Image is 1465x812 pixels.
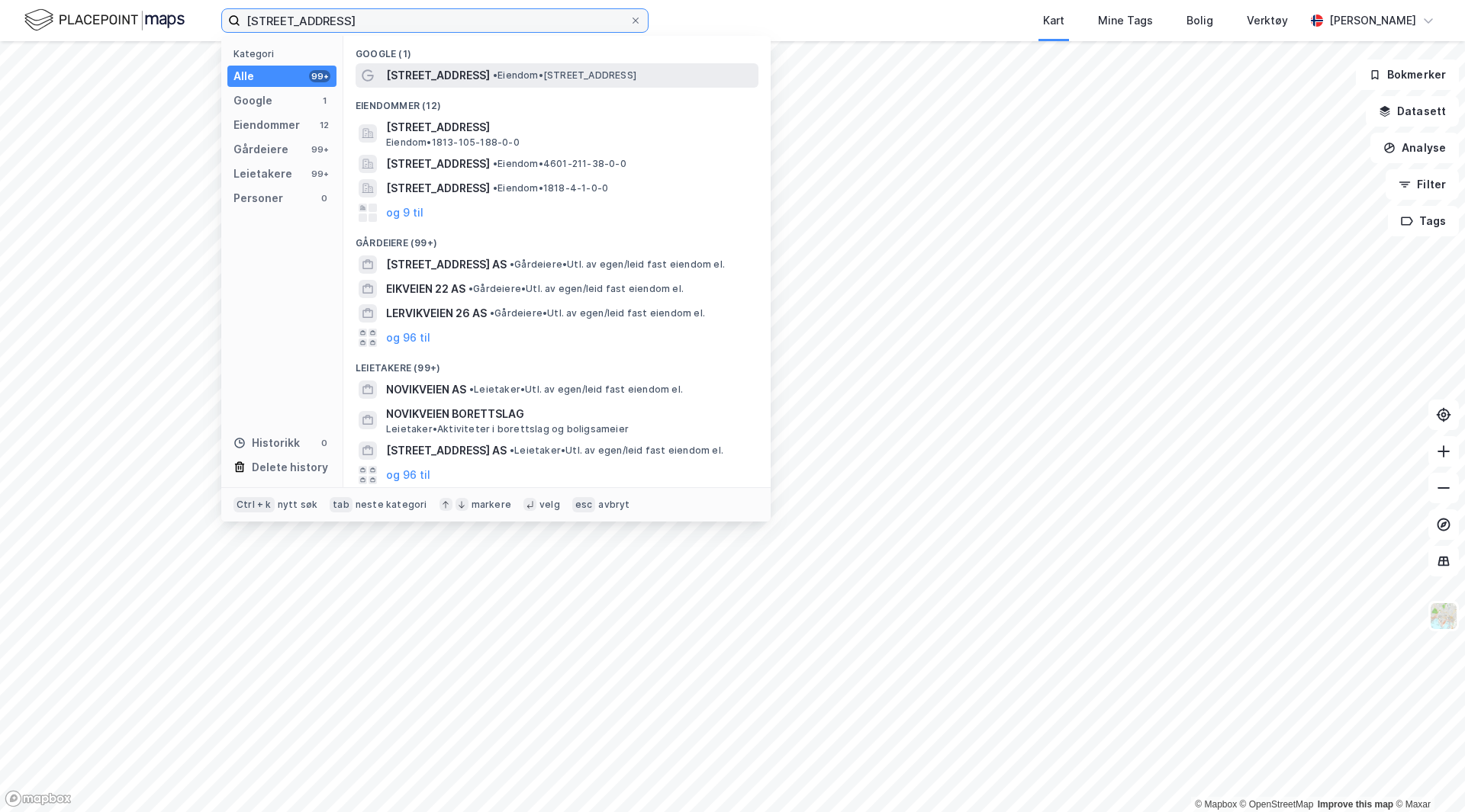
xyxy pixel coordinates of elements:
[493,69,497,81] span: •
[252,458,328,477] div: Delete history
[490,307,705,319] span: Gårdeiere • Utl. av egen/leid fast eiendom el.
[493,158,497,169] span: •
[510,258,725,271] span: Gårdeiere • Utl. av egen/leid fast eiendom el.
[493,182,497,194] span: •
[278,499,318,511] div: nytt søk
[468,283,684,295] span: Gårdeiere • Utl. av egen/leid fast eiendom el.
[493,158,626,170] span: Eiendom • 4601-211-38-0-0
[386,204,423,222] button: og 9 til
[386,304,487,323] span: LERVIKVEIEN 26 AS
[240,9,629,32] input: Søk på adresse, matrikkel, gårdeiere, leietakere eller personer
[318,437,330,449] div: 0
[356,499,427,511] div: neste kategori
[1098,11,1153,30] div: Mine Tags
[386,136,520,149] span: Eiendom • 1813-105-188-0-0
[233,140,288,159] div: Gårdeiere
[1388,206,1459,236] button: Tags
[386,179,490,197] span: [STREET_ADDRESS]
[386,423,629,435] span: Leietaker • Aktiviteter i borettslag og boligsameier
[1247,11,1288,30] div: Verktøy
[1195,799,1237,810] a: Mapbox
[1429,602,1458,631] img: Z
[1329,11,1416,30] div: [PERSON_NAME]
[233,116,300,134] div: Eiendommer
[572,497,596,512] div: esc
[1389,739,1465,812] iframe: Chat Widget
[343,350,771,377] div: Leietakere (99+)
[386,66,490,85] span: [STREET_ADDRESS]
[468,283,473,294] span: •
[233,48,336,59] div: Kategori
[1186,11,1213,30] div: Bolig
[343,36,771,63] div: Google (1)
[386,329,430,347] button: og 96 til
[318,192,330,204] div: 0
[1318,799,1393,810] a: Improve this map
[510,445,514,456] span: •
[386,441,507,460] span: [STREET_ADDRESS] AS
[472,499,511,511] div: markere
[343,88,771,115] div: Eiendommer (12)
[386,466,430,484] button: og 96 til
[5,790,72,807] a: Mapbox homepage
[493,182,608,194] span: Eiendom • 1818-4-1-0-0
[318,95,330,107] div: 1
[539,499,560,511] div: velg
[343,225,771,252] div: Gårdeiere (99+)
[386,255,507,274] span: [STREET_ADDRESS] AS
[1356,59,1459,90] button: Bokmerker
[1366,96,1459,127] button: Datasett
[309,70,330,82] div: 99+
[598,499,629,511] div: avbryt
[469,384,683,396] span: Leietaker • Utl. av egen/leid fast eiendom el.
[233,189,283,207] div: Personer
[386,405,752,423] span: NOVIKVEIEN BORETTSLAG
[233,497,275,512] div: Ctrl + k
[318,119,330,131] div: 12
[1370,133,1459,163] button: Analyse
[469,384,474,395] span: •
[1386,169,1459,200] button: Filter
[233,165,292,183] div: Leietakere
[1389,739,1465,812] div: Kontrollprogram for chat
[1240,799,1314,810] a: OpenStreetMap
[490,307,494,319] span: •
[233,434,300,452] div: Historikk
[493,69,636,82] span: Eiendom • [STREET_ADDRESS]
[24,7,185,34] img: logo.f888ab2527a4732fd821a326f86c7f29.svg
[386,280,465,298] span: EIKVEIEN 22 AS
[510,445,723,457] span: Leietaker • Utl. av egen/leid fast eiendom el.
[309,143,330,156] div: 99+
[309,168,330,180] div: 99+
[233,67,254,85] div: Alle
[386,118,752,136] span: [STREET_ADDRESS]
[233,91,272,110] div: Google
[510,258,514,270] span: •
[1043,11,1064,30] div: Kart
[330,497,353,512] div: tab
[386,155,490,173] span: [STREET_ADDRESS]
[386,380,466,399] span: NOVIKVEIEN AS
